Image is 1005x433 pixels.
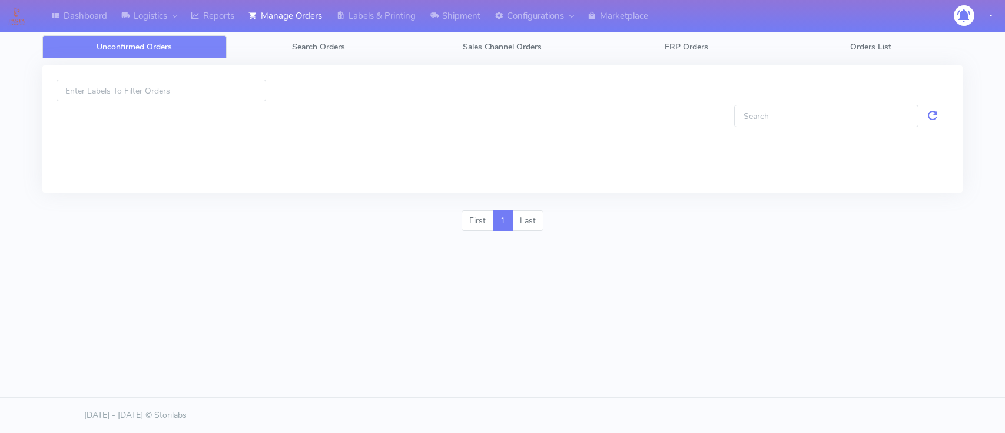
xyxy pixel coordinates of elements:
[57,80,266,101] input: Enter Labels To Filter Orders
[493,210,513,232] a: 1
[42,35,963,58] ul: Tabs
[292,41,345,52] span: Search Orders
[463,41,542,52] span: Sales Channel Orders
[734,105,918,127] input: Search
[97,41,172,52] span: Unconfirmed Orders
[850,41,891,52] span: Orders List
[665,41,708,52] span: ERP Orders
